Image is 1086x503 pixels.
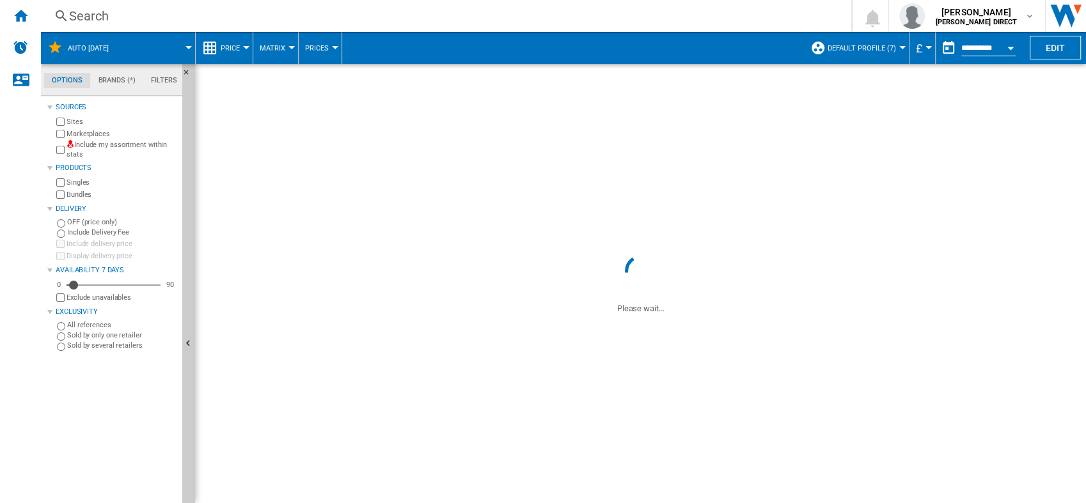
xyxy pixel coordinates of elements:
label: Include Delivery Fee [67,228,177,237]
input: Display delivery price [56,293,65,302]
button: Edit [1030,36,1081,59]
button: Hide [182,64,198,87]
span: AUTO THURSDAY [68,44,109,52]
span: Matrix [260,44,285,52]
input: Sites [56,118,65,126]
div: Price [202,32,246,64]
label: Marketplaces [67,129,177,139]
label: All references [67,320,177,330]
button: Default profile (7) [828,32,902,64]
b: [PERSON_NAME] DIRECT [935,18,1017,26]
span: Default profile (7) [828,44,896,52]
button: md-calendar [936,35,961,61]
input: Sold by several retailers [57,343,65,351]
img: alerts-logo.svg [13,40,28,55]
input: Include my assortment within stats [56,142,65,158]
input: Include delivery price [56,240,65,248]
label: Include delivery price [67,239,177,249]
button: AUTO [DATE] [68,32,122,64]
input: OFF (price only) [57,219,65,228]
div: Availability 7 Days [56,265,177,275]
div: Exclusivity [56,307,177,317]
span: Price [221,44,240,52]
button: Prices [305,32,335,64]
label: Singles [67,178,177,187]
div: 90 [163,280,177,290]
input: Include Delivery Fee [57,229,65,238]
md-slider: Availability [67,279,161,291]
div: Products [56,163,177,173]
label: OFF (price only) [67,217,177,227]
img: profile.jpg [899,3,925,29]
label: Sold by only one retailer [67,330,177,340]
span: Prices [305,44,329,52]
div: Default profile (7) [810,32,902,64]
button: Matrix [260,32,292,64]
input: Bundles [56,190,65,199]
div: Delivery [56,204,177,214]
span: [PERSON_NAME] [935,6,1017,19]
label: Include my assortment within stats [67,140,177,160]
md-menu: Currency [909,32,936,64]
input: Singles [56,178,65,187]
span: £ [916,42,922,55]
label: Display delivery price [67,251,177,261]
div: Sources [56,102,177,112]
input: Marketplaces [56,130,65,138]
button: Price [221,32,246,64]
ng-transclude: Please wait... [617,304,665,313]
md-tab-item: Brands (*) [90,73,143,88]
label: Exclude unavailables [67,293,177,302]
input: All references [57,322,65,330]
label: Sold by several retailers [67,341,177,350]
md-tab-item: Filters [143,73,185,88]
input: Display delivery price [56,252,65,260]
img: mysite-not-bg-18x18.png [67,140,74,148]
input: Sold by only one retailer [57,332,65,341]
md-tab-item: Options [44,73,90,88]
div: 0 [54,280,64,290]
button: Open calendar [999,35,1022,58]
div: Search [69,7,818,25]
label: Bundles [67,190,177,199]
label: Sites [67,117,177,127]
div: AUTO [DATE] [47,32,189,64]
button: £ [916,32,929,64]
